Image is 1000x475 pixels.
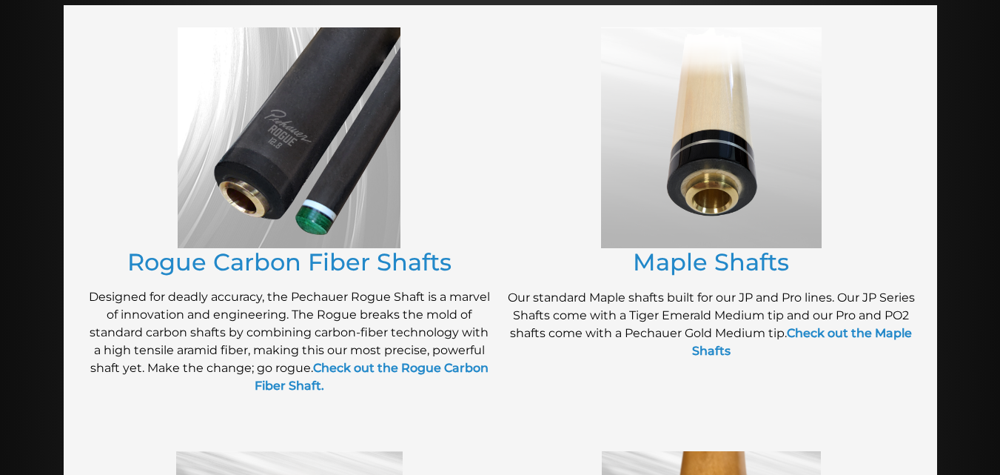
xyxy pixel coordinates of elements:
a: Check out the Maple Shafts [692,326,913,358]
a: Rogue Carbon Fiber Shafts [127,248,452,276]
p: Designed for deadly accuracy, the Pechauer Rogue Shaft is a marvel of innovation and engineering.... [86,288,493,395]
a: Maple Shafts [633,248,789,276]
a: Check out the Rogue Carbon Fiber Shaft. [255,361,489,393]
p: Our standard Maple shafts built for our JP and Pro lines. Our JP Series Shafts come with a Tiger ... [508,289,915,360]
